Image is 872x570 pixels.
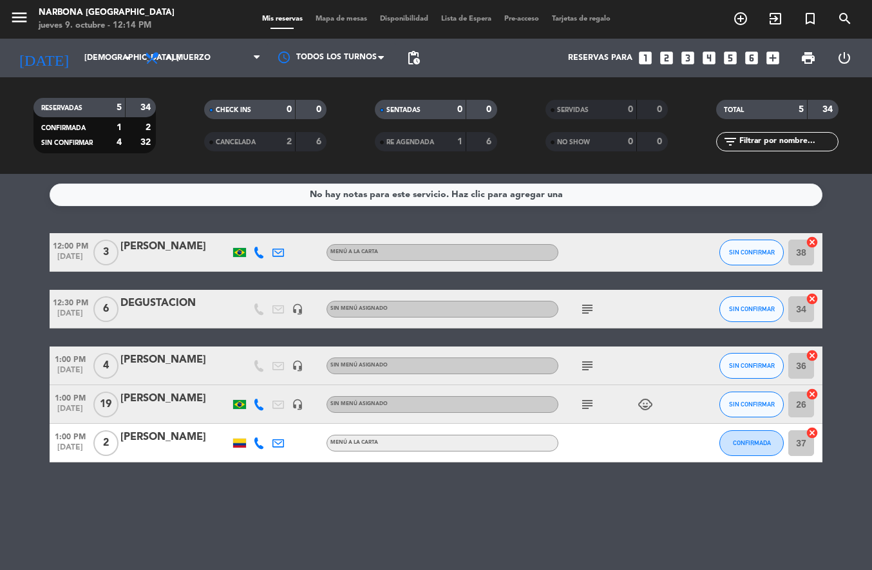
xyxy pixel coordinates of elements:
[292,399,303,410] i: headset_mic
[50,351,91,366] span: 1:00 PM
[50,252,91,267] span: [DATE]
[93,430,118,456] span: 2
[50,428,91,443] span: 1:00 PM
[386,107,421,113] span: SENTADAS
[216,139,256,146] span: CANCELADA
[166,53,211,62] span: Almuerzo
[330,249,378,254] span: MENÚ A LA CARTA
[638,397,653,412] i: child_care
[316,105,324,114] strong: 0
[768,11,783,26] i: exit_to_app
[39,19,175,32] div: jueves 9. octubre - 12:14 PM
[729,249,775,256] span: SIN CONFIRMAR
[637,50,654,66] i: looks_one
[486,137,494,146] strong: 6
[309,15,374,23] span: Mapa de mesas
[120,352,230,368] div: [PERSON_NAME]
[120,429,230,446] div: [PERSON_NAME]
[330,440,378,445] span: MENÚ A LA CARTA
[743,50,760,66] i: looks_6
[719,296,784,322] button: SIN CONFIRMAR
[93,240,118,265] span: 3
[729,362,775,369] span: SIN CONFIRMAR
[729,401,775,408] span: SIN CONFIRMAR
[568,53,632,62] span: Reservas para
[457,137,462,146] strong: 1
[117,123,122,132] strong: 1
[557,107,589,113] span: SERVIDAS
[701,50,717,66] i: looks_4
[719,240,784,265] button: SIN CONFIRMAR
[120,390,230,407] div: [PERSON_NAME]
[216,107,251,113] span: CHECK INS
[50,294,91,309] span: 12:30 PM
[287,105,292,114] strong: 0
[733,11,748,26] i: add_circle_outline
[316,137,324,146] strong: 6
[837,11,853,26] i: search
[93,392,118,417] span: 19
[140,138,153,147] strong: 32
[657,105,665,114] strong: 0
[764,50,781,66] i: add_box
[10,8,29,32] button: menu
[50,238,91,252] span: 12:00 PM
[330,401,388,406] span: Sin menú asignado
[146,123,153,132] strong: 2
[826,39,862,77] div: LOG OUT
[580,397,595,412] i: subject
[822,105,835,114] strong: 34
[801,50,816,66] span: print
[729,305,775,312] span: SIN CONFIRMAR
[628,137,633,146] strong: 0
[93,353,118,379] span: 4
[50,443,91,458] span: [DATE]
[719,353,784,379] button: SIN CONFIRMAR
[724,107,744,113] span: TOTAL
[310,187,563,202] div: No hay notas para este servicio. Haz clic para agregar una
[39,6,175,19] div: Narbona [GEOGRAPHIC_DATA]
[498,15,545,23] span: Pre-acceso
[837,50,852,66] i: power_settings_new
[580,301,595,317] i: subject
[733,439,771,446] span: CONFIRMADA
[140,103,153,112] strong: 34
[557,139,590,146] span: NO SHOW
[799,105,804,114] strong: 5
[806,292,819,305] i: cancel
[679,50,696,66] i: looks_3
[435,15,498,23] span: Lista de Espera
[374,15,435,23] span: Disponibilidad
[806,388,819,401] i: cancel
[386,139,434,146] span: RE AGENDADA
[50,404,91,419] span: [DATE]
[806,349,819,362] i: cancel
[330,306,388,311] span: Sin menú asignado
[292,303,303,315] i: headset_mic
[10,8,29,27] i: menu
[486,105,494,114] strong: 0
[738,135,838,149] input: Filtrar por nombre...
[41,140,93,146] span: SIN CONFIRMAR
[50,366,91,381] span: [DATE]
[41,105,82,111] span: RESERVADAS
[292,360,303,372] i: headset_mic
[256,15,309,23] span: Mis reservas
[628,105,633,114] strong: 0
[120,238,230,255] div: [PERSON_NAME]
[330,363,388,368] span: Sin menú asignado
[545,15,617,23] span: Tarjetas de regalo
[287,137,292,146] strong: 2
[10,44,78,72] i: [DATE]
[657,137,665,146] strong: 0
[806,426,819,439] i: cancel
[723,134,738,149] i: filter_list
[41,125,86,131] span: CONFIRMADA
[719,430,784,456] button: CONFIRMADA
[719,392,784,417] button: SIN CONFIRMAR
[406,50,421,66] span: pending_actions
[117,103,122,112] strong: 5
[658,50,675,66] i: looks_two
[722,50,739,66] i: looks_5
[457,105,462,114] strong: 0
